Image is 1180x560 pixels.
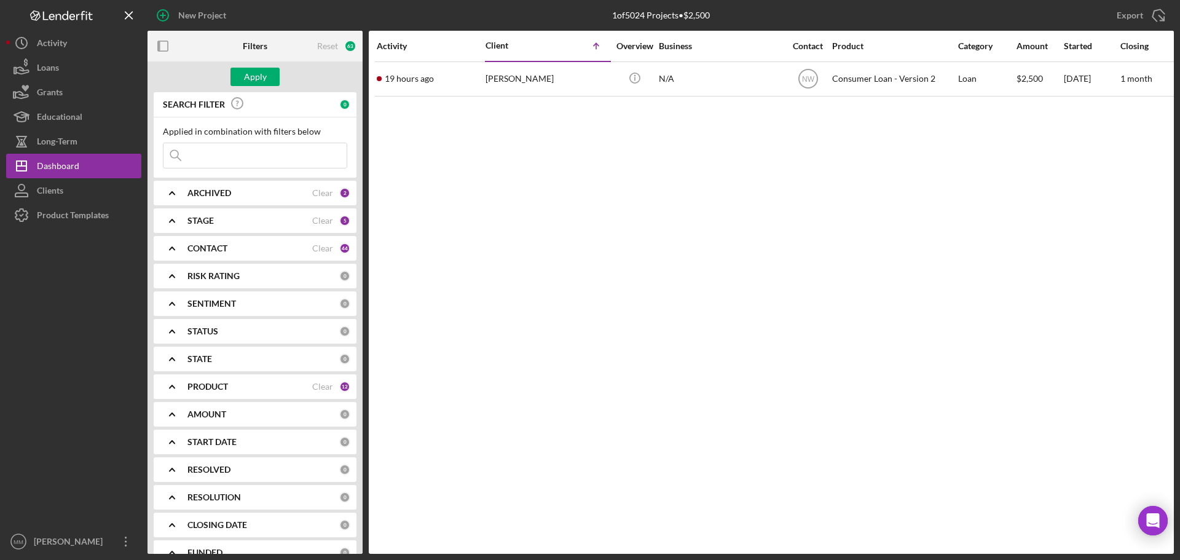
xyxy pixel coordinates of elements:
b: PRODUCT [187,382,228,392]
div: 5 [339,215,350,226]
b: STATUS [187,326,218,336]
div: 0 [339,326,350,337]
div: [PERSON_NAME] [486,63,608,95]
b: RESOLVED [187,465,230,475]
b: START DATE [187,437,237,447]
div: Clear [312,216,333,226]
button: MM[PERSON_NAME] [6,529,141,554]
div: Product Templates [37,203,109,231]
b: RESOLUTION [187,492,241,502]
div: [DATE] [1064,63,1119,95]
button: Dashboard [6,154,141,178]
div: Applied in combination with filters below [163,127,347,136]
div: Educational [37,105,82,132]
div: Amount [1017,41,1063,51]
div: Activity [377,41,484,51]
div: 0 [339,519,350,530]
div: Activity [37,31,67,58]
div: Loan [958,63,1015,95]
div: N/A [659,63,782,95]
div: 0 [339,409,350,420]
div: Grants [37,80,63,108]
b: STAGE [187,216,214,226]
button: Export [1104,3,1174,28]
text: MM [14,538,23,545]
b: AMOUNT [187,409,226,419]
b: CONTACT [187,243,227,253]
time: 2025-08-15 01:31 [385,74,434,84]
button: Activity [6,31,141,55]
b: CLOSING DATE [187,520,247,530]
div: Category [958,41,1015,51]
div: Apply [244,68,267,86]
button: Educational [6,105,141,129]
div: 0 [339,298,350,309]
b: FUNDED [187,548,222,558]
div: New Project [178,3,226,28]
button: Long-Term [6,129,141,154]
div: Clear [312,243,333,253]
div: 0 [339,492,350,503]
div: Reset [317,41,338,51]
div: 0 [339,547,350,558]
div: Clear [312,382,333,392]
button: Grants [6,80,141,105]
div: Long-Term [37,129,77,157]
button: New Project [147,3,238,28]
div: [PERSON_NAME] [31,529,111,557]
div: 0 [339,353,350,365]
button: Loans [6,55,141,80]
div: Clear [312,188,333,198]
div: $2,500 [1017,63,1063,95]
button: Product Templates [6,203,141,227]
div: 63 [344,40,356,52]
b: SENTIMENT [187,299,236,309]
div: Clients [37,178,63,206]
div: 0 [339,436,350,448]
b: SEARCH FILTER [163,100,225,109]
div: 0 [339,99,350,110]
b: ARCHIVED [187,188,231,198]
b: RISK RATING [187,271,240,281]
div: Business [659,41,782,51]
div: Loans [37,55,59,83]
button: Apply [230,68,280,86]
text: NW [802,75,815,84]
b: STATE [187,354,212,364]
div: Product [832,41,955,51]
div: 1 of 5024 Projects • $2,500 [612,10,710,20]
div: 0 [339,464,350,475]
div: 44 [339,243,350,254]
div: 12 [339,381,350,392]
div: Consumer Loan - Version 2 [832,63,955,95]
time: 1 month [1120,73,1152,84]
div: Overview [612,41,658,51]
button: Clients [6,178,141,203]
div: 2 [339,187,350,199]
div: Export [1117,3,1143,28]
div: Started [1064,41,1119,51]
div: Contact [785,41,831,51]
div: 0 [339,270,350,282]
b: Filters [243,41,267,51]
div: Client [486,41,547,50]
div: Open Intercom Messenger [1138,506,1168,535]
div: Dashboard [37,154,79,181]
